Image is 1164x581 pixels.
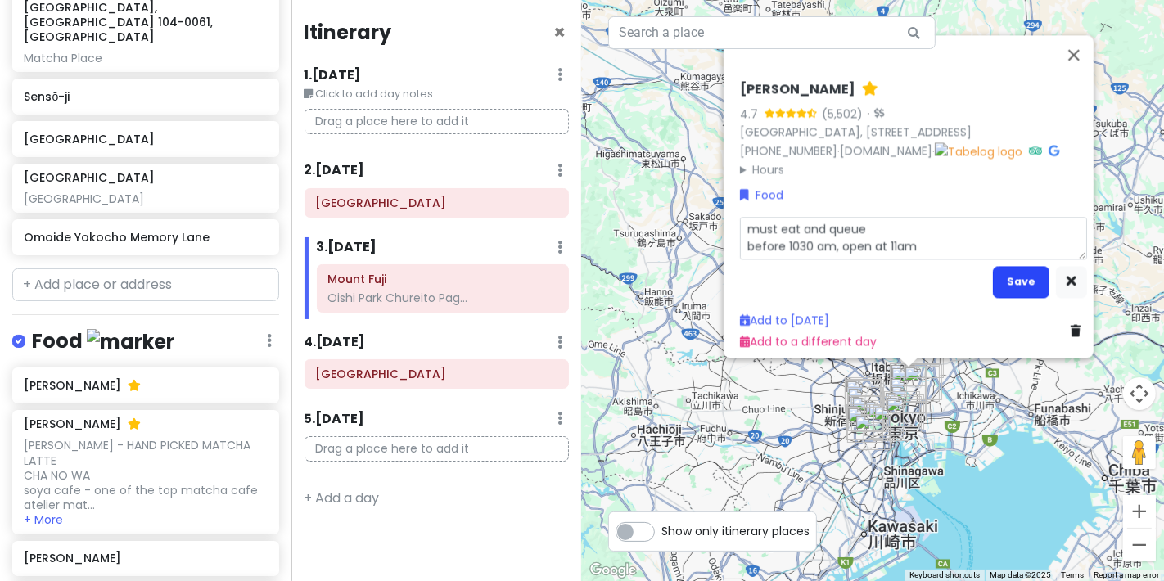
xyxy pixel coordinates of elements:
[740,334,877,350] a: Add to a different day
[908,342,944,378] div: Sushi Tanaka
[24,170,155,185] h6: [GEOGRAPHIC_DATA]
[1049,145,1059,156] i: Google Maps
[24,132,267,146] h6: [GEOGRAPHIC_DATA]
[890,377,926,413] div: 柴田第一ビル
[586,560,640,581] a: Open this area in Google Maps (opens a new window)
[886,396,922,432] div: Ginza
[305,109,570,134] p: Drag a place here to add it
[1061,570,1084,579] a: Terms (opens in new tab)
[24,378,267,393] h6: [PERSON_NAME]
[840,142,932,159] a: [DOMAIN_NAME]
[305,489,380,507] a: + Add a day
[317,239,377,256] h6: 3 . [DATE]
[586,560,640,581] img: Google
[12,268,279,301] input: + Add place or address
[851,396,887,432] div: HARAJUKU VILLAGE
[1029,145,1042,156] i: Tripadvisor
[327,272,557,286] h6: Mount Fuji
[855,414,891,450] div: Yasubei of Ebisu
[822,105,863,123] div: (5,502)
[740,81,1087,179] div: · ·
[305,411,365,428] h6: 5 . [DATE]
[848,395,884,431] div: Takeshita Street
[24,230,267,245] h6: Omoide Yokocho Memory Lane
[24,417,141,431] h6: [PERSON_NAME]
[740,105,765,123] div: 4.7
[128,418,141,430] i: Starred
[863,106,884,123] div: ·
[873,405,909,441] div: Tokyo Tower
[608,16,936,49] input: Search a place
[32,328,174,355] h4: Food
[935,142,1022,160] img: Tabelog
[740,186,783,204] a: Food
[906,364,942,400] div: Hatoya Asakusa
[1123,436,1156,469] button: Drag Pegman onto the map to open Street View
[327,290,557,305] div: Oishi Park Chureito Pag...
[305,162,365,179] h6: 2 . [DATE]
[740,124,972,141] a: [GEOGRAPHIC_DATA], [STREET_ADDRESS]
[740,218,1087,259] textarea: must eat and queue before 1030 am, open at 11am
[1054,35,1094,74] button: Close
[305,67,362,84] h6: 1 . [DATE]
[1094,570,1159,579] a: Report a map error
[904,366,940,402] div: Nakamise Shopping Street
[1123,529,1156,561] button: Zoom out
[884,391,920,427] div: Oedo Antique Market
[305,20,392,45] h4: Itinerary
[87,329,174,354] img: marker
[128,380,141,391] i: Starred
[1123,377,1156,410] button: Map camera controls
[868,403,904,439] div: Ikina Sushi Dokoro Abe Roppongi
[740,81,855,98] h6: [PERSON_NAME]
[864,400,900,436] div: Iruca Tokyo Roppongi
[24,551,267,565] h6: [PERSON_NAME]
[847,387,883,423] div: WAGYU YAKINIKU NIKUTARASHI
[740,161,1087,179] summary: Hours
[904,363,940,399] div: Sensō-ji
[740,312,829,328] a: Add to [DATE]
[24,51,267,65] div: Matcha Place
[891,367,927,403] div: Gyukatsu Motomura Ueno
[846,380,882,416] div: Omoide Yokocho Memory Lane
[909,570,980,581] button: Keyboard shortcuts
[24,512,63,527] button: + More
[315,196,557,210] h6: HARAJUKU VILLAGE
[990,570,1051,579] span: Map data ©2025
[862,81,878,98] a: Starred
[890,363,926,399] div: Ueno Park
[1071,322,1087,340] a: Delete place
[553,19,566,46] span: Close itinerary
[888,394,924,430] div: Age.3 GINZA
[847,407,883,443] div: Ginza Steak Shibuya
[305,334,366,351] h6: 4 . [DATE]
[24,191,267,206] div: [GEOGRAPHIC_DATA]
[24,438,267,512] div: [PERSON_NAME] - HAND PICKED MATCHA LATTE CHA NO WA soya cafe - one of the top matcha cafe atelier...
[305,436,570,462] p: Drag a place here to add it
[24,89,267,104] h6: Sensō-ji
[1123,495,1156,528] button: Zoom in
[891,385,927,421] div: Nihonbashi Tonkatsu Hajime
[993,266,1049,298] button: Save
[848,379,884,415] div: Shinjuku City
[553,23,566,43] button: Close
[740,142,837,159] a: [PHONE_NUMBER]
[845,377,881,413] div: Ramen Tatsunoya Shinjuku Otakibashidōri
[305,86,570,102] small: Click to add day notes
[846,404,882,440] div: Shibuya Scramble Crossing
[315,367,557,381] h6: Tokyo Tower
[661,522,810,540] span: Show only itinerary places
